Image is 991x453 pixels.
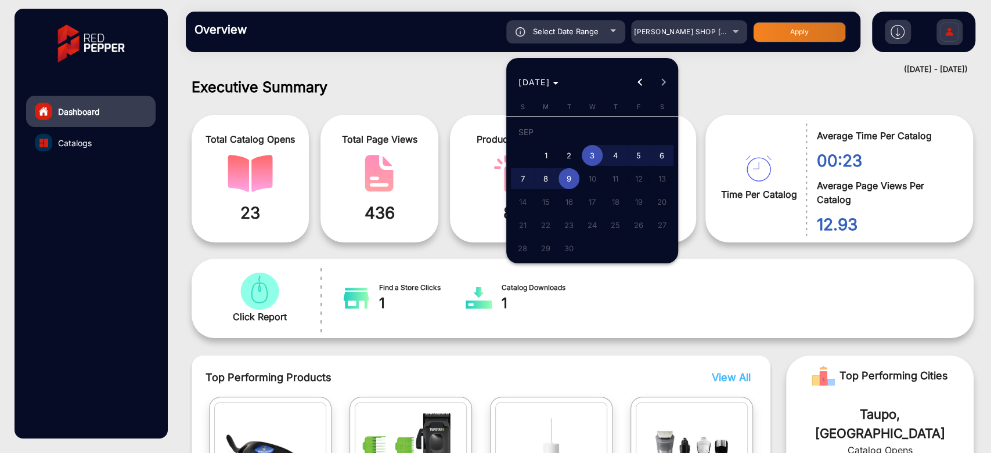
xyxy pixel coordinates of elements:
[558,215,579,235] span: 23
[581,213,604,237] button: September 24, 2025
[604,167,627,190] button: September 11, 2025
[605,191,626,212] span: 18
[534,190,557,213] button: September 15, 2025
[613,103,617,111] span: T
[534,213,557,237] button: September 22, 2025
[512,238,533,259] span: 28
[581,167,604,190] button: September 10, 2025
[567,103,571,111] span: T
[512,168,533,189] span: 7
[604,213,627,237] button: September 25, 2025
[543,103,549,111] span: M
[535,168,556,189] span: 8
[627,144,650,167] button: September 5, 2025
[604,190,627,213] button: September 18, 2025
[558,145,579,166] span: 2
[582,168,603,189] span: 10
[511,121,673,144] td: SEP
[628,191,649,212] span: 19
[605,215,626,235] span: 25
[628,168,649,189] span: 12
[582,191,603,212] span: 17
[636,103,640,111] span: F
[650,190,673,213] button: September 20, 2025
[557,190,581,213] button: September 16, 2025
[627,167,650,190] button: September 12, 2025
[582,215,603,235] span: 24
[557,213,581,237] button: September 23, 2025
[534,237,557,260] button: September 29, 2025
[628,145,649,166] span: 5
[534,144,557,167] button: September 1, 2025
[535,191,556,212] span: 15
[511,167,534,190] button: September 7, 2025
[558,238,579,259] span: 30
[511,190,534,213] button: September 14, 2025
[660,103,664,111] span: S
[627,190,650,213] button: September 19, 2025
[589,103,595,111] span: W
[582,145,603,166] span: 3
[535,215,556,235] span: 22
[512,215,533,235] span: 21
[605,168,626,189] span: 11
[535,145,556,166] span: 1
[512,191,533,212] span: 14
[558,168,579,189] span: 9
[581,190,604,213] button: September 17, 2025
[605,145,626,166] span: 4
[651,191,672,212] span: 20
[557,144,581,167] button: September 2, 2025
[651,145,672,166] span: 6
[557,237,581,260] button: September 30, 2025
[628,215,649,235] span: 26
[581,144,604,167] button: September 3, 2025
[650,144,673,167] button: September 6, 2025
[511,237,534,260] button: September 28, 2025
[558,191,579,212] span: 16
[650,213,673,237] button: September 27, 2025
[627,213,650,237] button: September 26, 2025
[514,72,563,93] button: Choose month and year
[520,103,524,111] span: S
[604,144,627,167] button: September 4, 2025
[651,215,672,235] span: 27
[650,167,673,190] button: September 13, 2025
[511,213,534,237] button: September 21, 2025
[518,77,550,87] span: [DATE]
[629,71,652,94] button: Previous month
[557,167,581,190] button: September 9, 2025
[534,167,557,190] button: September 8, 2025
[651,168,672,189] span: 13
[535,238,556,259] span: 29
